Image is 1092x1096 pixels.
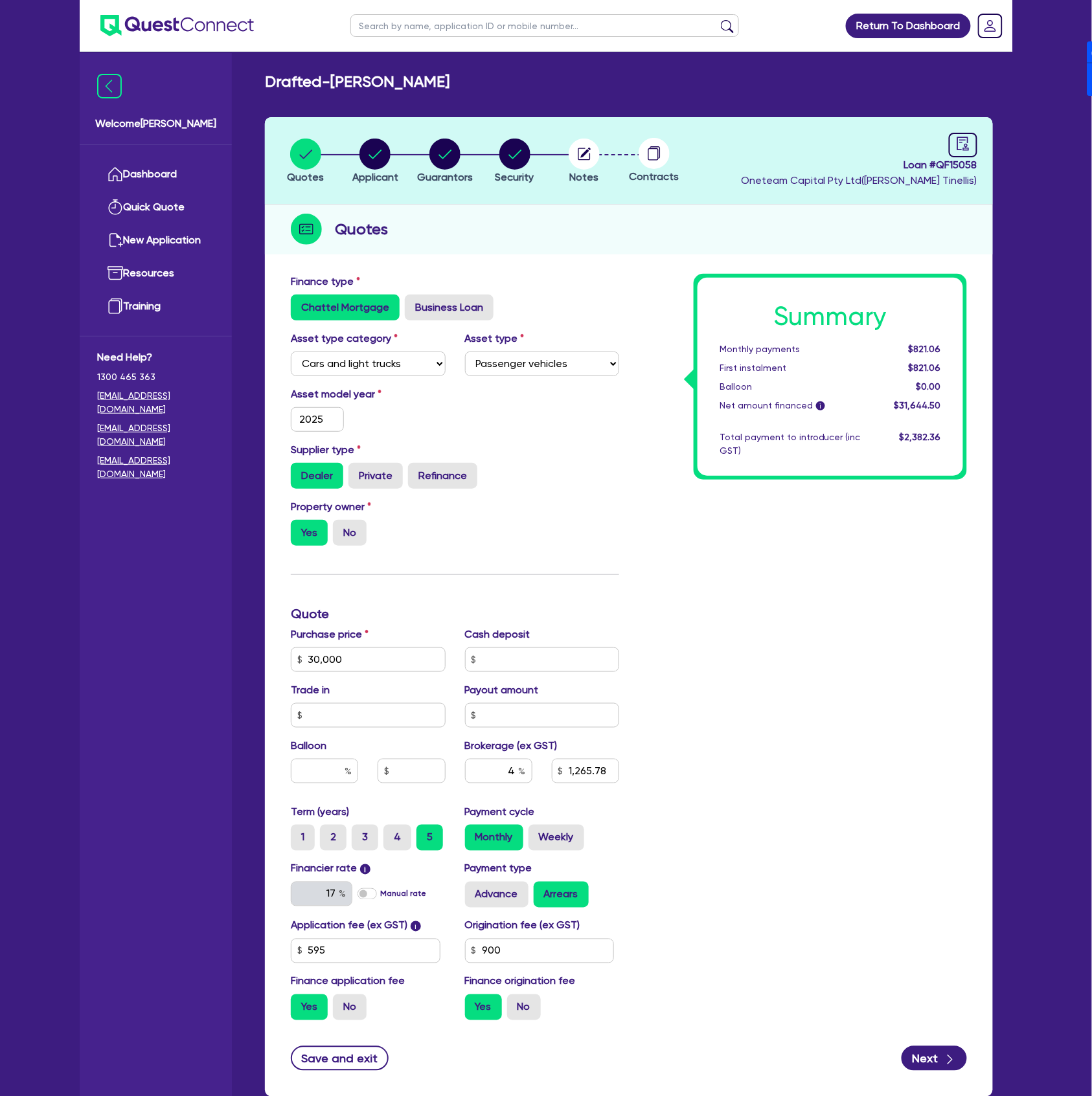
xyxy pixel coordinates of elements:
[568,138,600,186] button: Notes
[973,9,1007,43] a: Dropdown toggle
[956,137,970,151] span: audit
[710,380,870,394] div: Balloon
[108,265,123,281] img: resources
[291,331,398,346] label: Asset type category
[97,158,214,191] a: Dashboard
[291,738,326,754] label: Balloon
[97,389,214,416] a: [EMAIL_ADDRESS][DOMAIN_NAME]
[97,191,214,224] a: Quick Quote
[710,431,870,458] div: Total payment to introducer (inc GST)
[710,399,870,412] div: Net amount financed
[97,74,122,98] img: icon-menu-close
[465,627,530,642] label: Cash deposit
[265,73,449,91] h2: Drafted - [PERSON_NAME]
[95,116,216,131] span: Welcome [PERSON_NAME]
[97,370,214,384] span: 1300 465 363
[416,825,443,851] label: 5
[97,290,214,323] a: Training
[383,825,411,851] label: 4
[108,298,123,314] img: training
[350,14,739,37] input: Search by name, application ID or mobile number...
[710,342,870,356] div: Monthly payments
[417,171,473,183] span: Guarantors
[333,994,367,1020] label: No
[900,432,941,442] span: $2,382.36
[816,401,825,410] span: i
[281,386,455,402] label: Asset model year
[465,738,558,754] label: Brokerage (ex GST)
[108,232,123,248] img: new-application
[291,994,328,1020] label: Yes
[360,864,370,875] span: i
[629,170,679,183] span: Contracts
[286,138,324,186] button: Quotes
[97,454,214,481] a: [EMAIL_ADDRESS][DOMAIN_NAME]
[291,825,315,851] label: 1
[720,301,941,332] h1: Summary
[416,138,473,186] button: Guarantors
[495,138,535,186] button: Security
[352,171,398,183] span: Applicant
[710,361,870,375] div: First instalment
[916,381,941,392] span: $0.00
[529,825,584,851] label: Weekly
[894,400,941,410] span: $31,644.50
[949,133,977,157] a: audit
[291,627,369,642] label: Purchase price
[97,350,214,365] span: Need Help?
[352,825,378,851] label: 3
[287,171,324,183] span: Quotes
[909,363,941,373] span: $821.06
[291,463,343,489] label: Dealer
[465,825,523,851] label: Monthly
[741,174,977,186] span: Oneteam Capital Pty Ltd ( [PERSON_NAME] Tinellis )
[333,520,367,546] label: No
[291,1046,389,1071] button: Save and exit
[291,274,360,289] label: Finance type
[465,682,539,698] label: Payout amount
[465,974,576,989] label: Finance origination fee
[405,295,494,320] label: Business Loan
[97,421,214,449] a: [EMAIL_ADDRESS][DOMAIN_NAME]
[465,918,580,934] label: Origination fee (ex GST)
[846,14,971,38] a: Return To Dashboard
[411,921,421,932] span: i
[465,331,525,346] label: Asset type
[97,257,214,290] a: Resources
[108,199,123,215] img: quick-quote
[348,463,403,489] label: Private
[100,15,254,36] img: quest-connect-logo-blue
[570,171,599,183] span: Notes
[465,882,529,908] label: Advance
[291,861,370,877] label: Financier rate
[291,214,322,245] img: step-icon
[291,682,330,698] label: Trade in
[291,499,371,515] label: Property owner
[291,606,619,621] h3: Quote
[291,918,407,934] label: Application fee (ex GST)
[352,138,399,186] button: Applicant
[291,804,349,820] label: Term (years)
[291,520,328,546] label: Yes
[97,224,214,257] a: New Application
[534,882,589,908] label: Arrears
[408,463,477,489] label: Refinance
[741,157,977,173] span: Loan # QF15058
[507,994,541,1020] label: No
[335,218,388,241] h2: Quotes
[381,888,427,900] label: Manual rate
[320,825,347,851] label: 2
[291,442,361,458] label: Supplier type
[465,861,532,877] label: Payment type
[495,171,534,183] span: Security
[465,994,502,1020] label: Yes
[291,974,405,989] label: Finance application fee
[909,344,941,354] span: $821.06
[465,804,535,820] label: Payment cycle
[902,1046,967,1071] button: Next
[291,295,400,320] label: Chattel Mortgage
